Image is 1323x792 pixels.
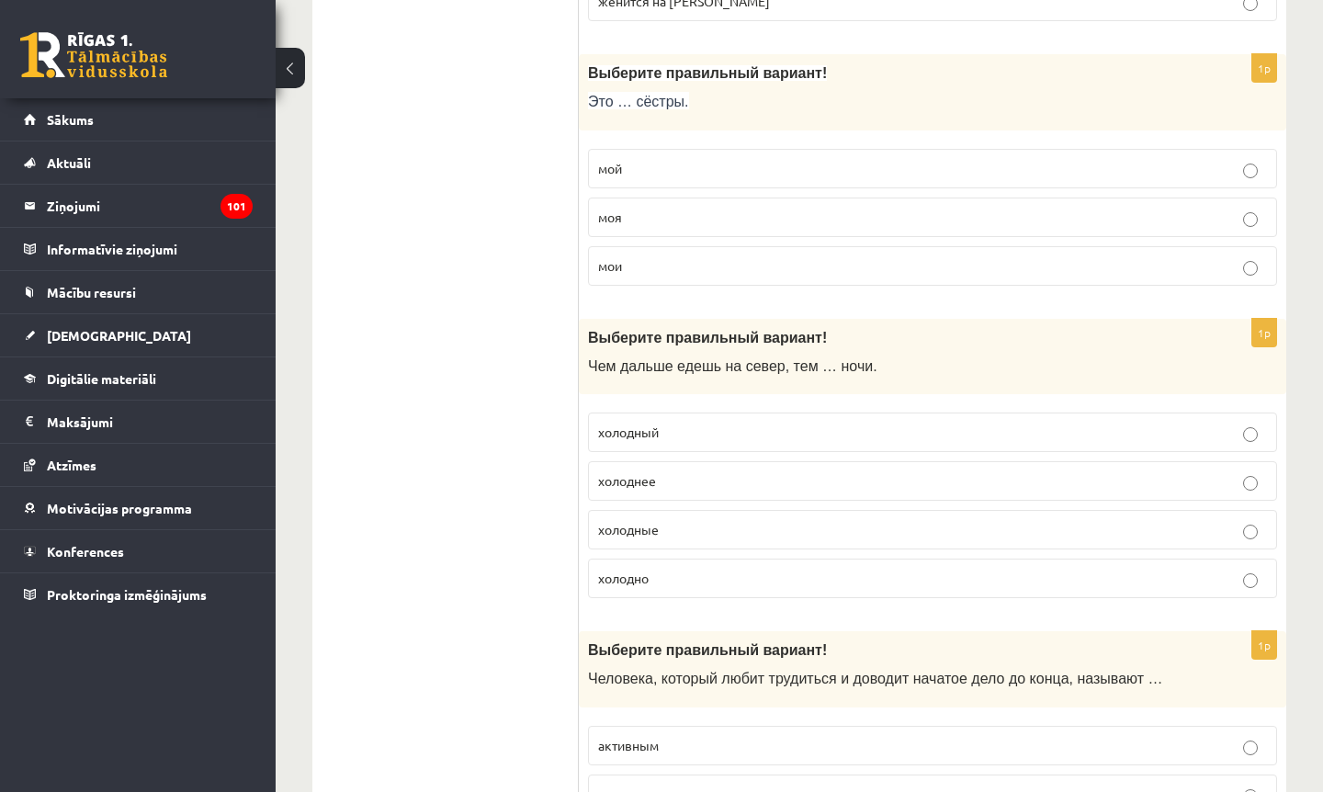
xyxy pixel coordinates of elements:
span: Aktuāli [47,154,91,171]
span: моя [598,209,622,225]
span: активным [598,737,659,753]
a: Konferences [24,530,253,572]
input: активным [1243,741,1258,755]
a: Ziņojumi101 [24,185,253,227]
span: мой [598,160,622,176]
input: моя [1243,212,1258,227]
span: Выберите правильный вариант! [588,65,827,81]
input: холодно [1243,573,1258,588]
input: мой [1243,164,1258,178]
span: Atzīmes [47,457,96,473]
p: 1p [1251,318,1277,347]
input: холоднее [1243,476,1258,491]
a: Sākums [24,98,253,141]
a: Atzīmes [24,444,253,486]
legend: Maksājumi [47,401,253,443]
a: Aktuāli [24,141,253,184]
a: Informatīvie ziņojumi [24,228,253,270]
a: [DEMOGRAPHIC_DATA] [24,314,253,356]
a: Mācību resursi [24,271,253,313]
span: Человека, который любит трудиться и доводит начатое дело до конца, называют … [588,671,1162,686]
span: Motivācijas programma [47,500,192,516]
i: 101 [220,194,253,219]
span: Sākums [47,111,94,128]
span: Proktoringa izmēģinājums [47,586,207,603]
a: Rīgas 1. Tālmācības vidusskola [20,32,167,78]
span: [DEMOGRAPHIC_DATA] [47,327,191,344]
span: Выберите правильный вариант [588,330,822,345]
p: 1p [1251,53,1277,83]
a: Motivācijas programma [24,487,253,529]
span: Digitālie materiāli [47,370,156,387]
span: холодный [598,424,659,440]
p: 1p [1251,630,1277,660]
a: Digitālie materiāli [24,357,253,400]
span: Mācību resursi [47,284,136,300]
legend: Ziņojumi [47,185,253,227]
a: Proktoringa izmēģinājums [24,573,253,616]
legend: Informatīvie ziņojumi [47,228,253,270]
span: холоднее [598,472,656,489]
span: холодные [598,521,659,537]
input: холодный [1243,427,1258,442]
span: Это … сёстры. [588,94,689,109]
span: Konferences [47,543,124,560]
input: холодные [1243,525,1258,539]
a: Maksājumi [24,401,253,443]
span: Выберите правильный вариант! [588,642,827,658]
span: Чем дальше едешь на север, тем … ночи. [588,358,877,374]
input: мои [1243,261,1258,276]
span: ! [822,330,827,345]
span: мои [598,257,622,274]
span: холодно [598,570,649,586]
